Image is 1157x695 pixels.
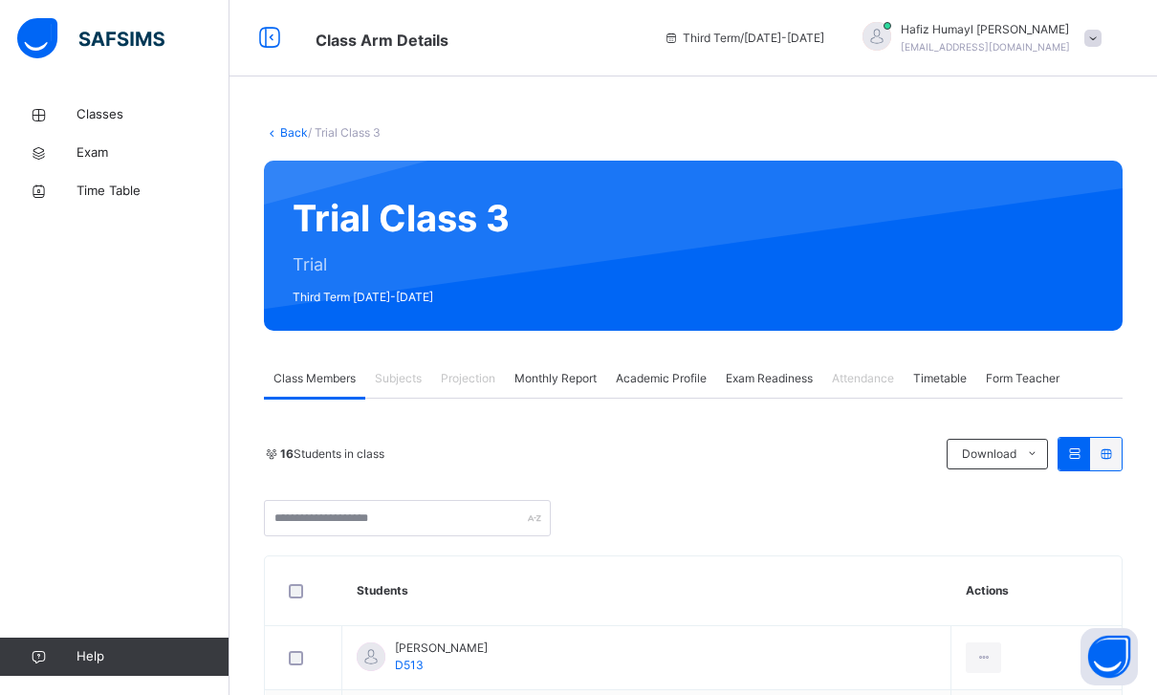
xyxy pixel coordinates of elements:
span: Third Term [DATE]-[DATE] [293,289,510,306]
b: 16 [280,446,294,461]
span: D513 [395,658,424,672]
span: Subjects [375,370,422,387]
span: Exam Readiness [726,370,813,387]
span: Class Members [273,370,356,387]
span: Form Teacher [986,370,1059,387]
span: Download [962,445,1016,463]
span: session/term information [664,30,824,47]
span: / Trial Class 3 [308,125,381,140]
span: Attendance [832,370,894,387]
span: Monthly Report [514,370,597,387]
th: Students [342,556,951,626]
button: Open asap [1081,628,1138,685]
span: Students in class [280,445,384,463]
span: Class Arm Details [316,31,448,50]
th: Actions [951,556,1122,626]
span: Time Table [76,182,229,201]
span: Academic Profile [616,370,707,387]
span: Help [76,647,229,666]
span: [PERSON_NAME] [395,640,488,657]
span: Exam [76,143,229,163]
span: Timetable [913,370,967,387]
a: Back [280,125,308,140]
div: Hafiz HumaylAli [843,21,1111,55]
span: Classes [76,105,229,124]
span: [EMAIL_ADDRESS][DOMAIN_NAME] [901,41,1070,53]
img: safsims [17,18,164,58]
span: Hafiz Humayl [PERSON_NAME] [901,21,1070,38]
span: Projection [441,370,495,387]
